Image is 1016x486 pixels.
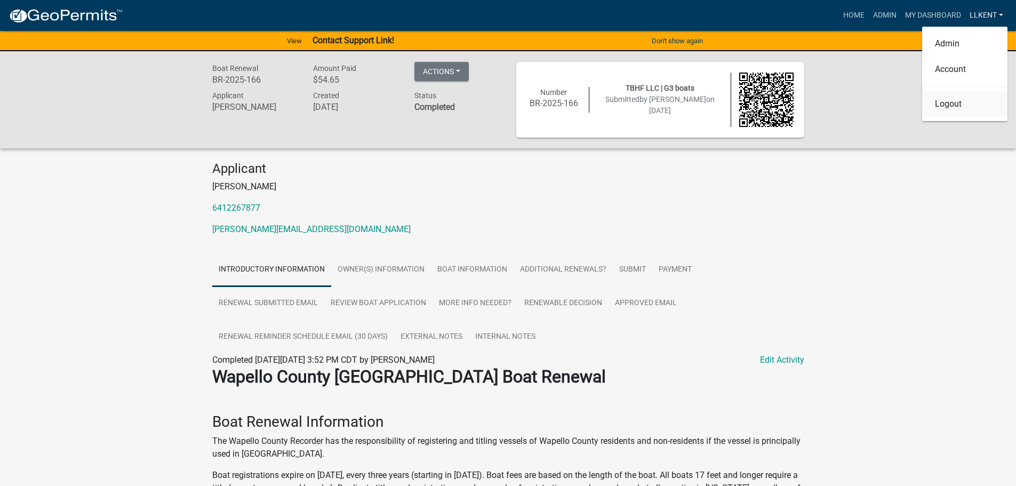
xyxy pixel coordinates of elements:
a: Renewal Submitted Email [212,286,324,321]
div: llkent [922,27,1007,121]
h6: $54.65 [313,75,398,85]
a: More Info Needed? [433,286,518,321]
span: Amount Paid [313,64,356,73]
h6: [PERSON_NAME] [212,102,298,112]
a: Renewal Reminder Schedule Email (30 Days) [212,320,394,354]
a: Admin [922,31,1007,57]
a: Boat Information [431,253,514,287]
img: QR code [739,73,794,127]
span: Number [540,88,567,97]
p: The Wapello County Recorder has the responsibility of registering and titling vessels of Wapello ... [212,435,804,460]
span: Status [414,91,436,100]
a: Logout [922,91,1007,117]
strong: Wapello County [GEOGRAPHIC_DATA] Boat Renewal [212,367,606,387]
span: Applicant [212,91,244,100]
strong: Contact Support Link! [313,35,394,45]
span: Boat Renewal [212,64,258,73]
a: Additional Renewals? [514,253,613,287]
span: by [PERSON_NAME] [639,95,706,103]
a: 6412267877 [212,203,260,213]
span: TBHF LLC | G3 boats [626,84,694,92]
a: Introductory Information [212,253,331,287]
strong: Completed [414,102,455,112]
a: My Dashboard [901,5,965,26]
a: Renewable Decision [518,286,609,321]
a: [PERSON_NAME][EMAIL_ADDRESS][DOMAIN_NAME] [212,224,411,234]
a: Submit [613,253,652,287]
a: View [283,32,306,50]
a: Internal Notes [469,320,542,354]
span: Completed [DATE][DATE] 3:52 PM CDT by [PERSON_NAME] [212,355,435,365]
button: Actions [414,62,469,81]
h3: Boat Renewal Information [212,413,804,431]
a: Approved Email [609,286,683,321]
a: Admin [869,5,901,26]
a: Review Boat Application [324,286,433,321]
h4: Applicant [212,161,804,177]
span: Created [313,91,339,100]
h6: [DATE] [313,102,398,112]
h6: BR-2025-166 [527,98,581,108]
a: Owner(s) Information [331,253,431,287]
p: [PERSON_NAME] [212,180,804,193]
a: Edit Activity [760,354,804,367]
a: llkent [965,5,1007,26]
span: Submitted on [DATE] [605,95,715,115]
h6: BR-2025-166 [212,75,298,85]
button: Don't show again [647,32,707,50]
a: External Notes [394,320,469,354]
a: Home [839,5,869,26]
a: Account [922,57,1007,82]
a: Payment [652,253,698,287]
